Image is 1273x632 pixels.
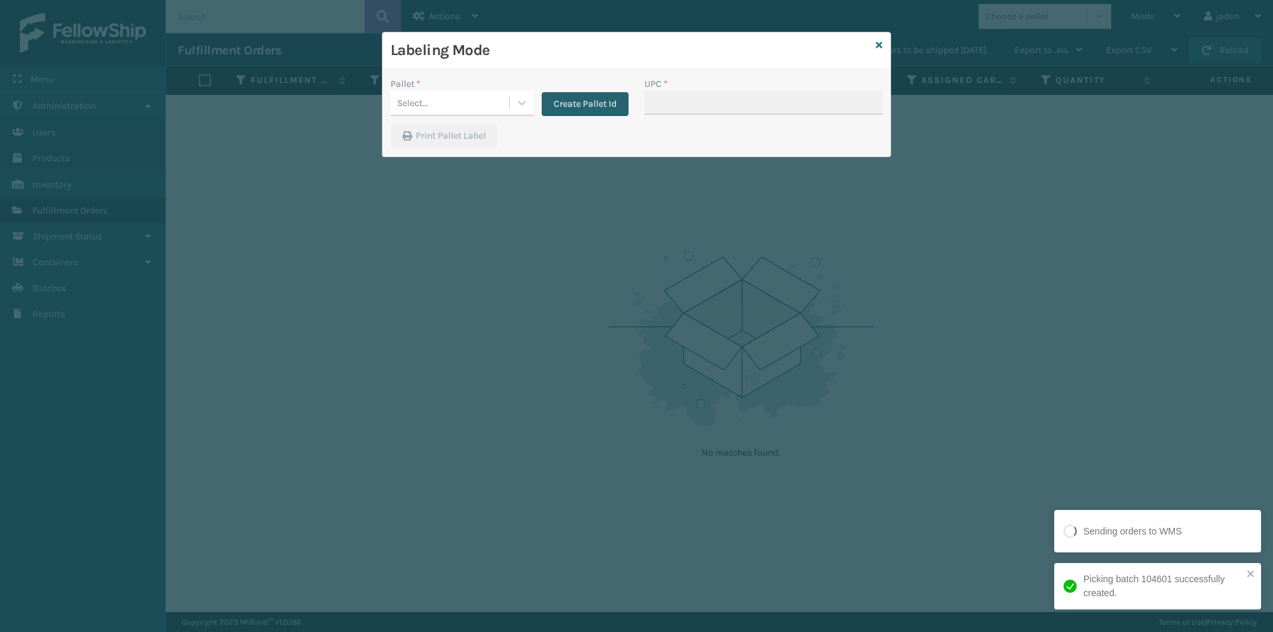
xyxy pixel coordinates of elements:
label: Pallet [391,77,420,91]
label: UPC [644,77,668,91]
h3: Labeling Mode [391,40,871,60]
div: Sending orders to WMS [1083,525,1182,538]
button: Create Pallet Id [542,92,629,116]
div: Select... [397,96,428,110]
button: close [1246,568,1256,581]
button: Print Pallet Label [391,124,498,148]
div: Picking batch 104601 successfully created. [1083,572,1243,600]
